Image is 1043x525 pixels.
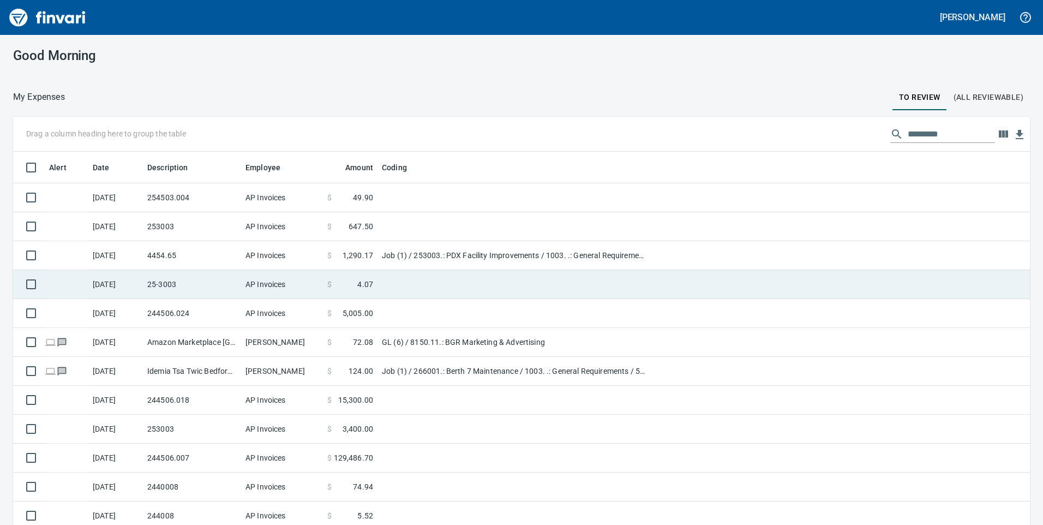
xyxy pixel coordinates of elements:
[93,161,110,174] span: Date
[937,9,1008,26] button: [PERSON_NAME]
[241,473,323,502] td: AP Invoices
[327,221,332,232] span: $
[88,386,143,415] td: [DATE]
[343,423,373,434] span: 3,400.00
[343,250,373,261] span: 1,290.17
[241,328,323,357] td: [PERSON_NAME]
[88,357,143,386] td: [DATE]
[143,473,241,502] td: 2440008
[241,299,323,328] td: AP Invoices
[382,161,407,174] span: Coding
[56,338,68,345] span: Has messages
[331,161,373,174] span: Amount
[49,161,67,174] span: Alert
[88,270,143,299] td: [DATE]
[88,212,143,241] td: [DATE]
[353,481,373,492] span: 74.94
[995,126,1011,142] button: Choose columns to display
[143,183,241,212] td: 254503.004
[143,241,241,270] td: 4454.65
[147,161,188,174] span: Description
[56,367,68,374] span: Has messages
[327,366,332,377] span: $
[241,415,323,444] td: AP Invoices
[143,299,241,328] td: 244506.024
[327,510,332,521] span: $
[349,221,373,232] span: 647.50
[13,91,65,104] nav: breadcrumb
[954,91,1023,104] span: (All Reviewable)
[143,270,241,299] td: 25-3003
[327,423,332,434] span: $
[143,444,241,473] td: 244506.007
[143,212,241,241] td: 253003
[88,473,143,502] td: [DATE]
[88,328,143,357] td: [DATE]
[241,183,323,212] td: AP Invoices
[241,386,323,415] td: AP Invoices
[13,91,65,104] p: My Expenses
[377,328,650,357] td: GL (6) / 8150.11.: BGR Marketing & Advertising
[147,161,202,174] span: Description
[13,48,334,63] h3: Good Morning
[382,161,421,174] span: Coding
[88,415,143,444] td: [DATE]
[26,128,186,139] p: Drag a column heading here to group the table
[334,452,374,463] span: 129,486.70
[88,444,143,473] td: [DATE]
[241,357,323,386] td: [PERSON_NAME]
[45,338,56,345] span: Online transaction
[88,299,143,328] td: [DATE]
[245,161,280,174] span: Employee
[338,395,373,405] span: 15,300.00
[143,357,241,386] td: Idemia Tsa Twic Bedford [GEOGRAPHIC_DATA]
[143,386,241,415] td: 244506.018
[327,250,332,261] span: $
[241,241,323,270] td: AP Invoices
[241,270,323,299] td: AP Invoices
[241,212,323,241] td: AP Invoices
[377,357,650,386] td: Job (1) / 266001.: Berth 7 Maintenance / 1003. .: General Requirements / 5: Other
[353,192,373,203] span: 49.90
[88,241,143,270] td: [DATE]
[7,4,88,31] img: Finvari
[327,308,332,319] span: $
[343,308,373,319] span: 5,005.00
[45,367,56,374] span: Online transaction
[349,366,373,377] span: 124.00
[143,415,241,444] td: 253003
[49,161,81,174] span: Alert
[327,337,332,348] span: $
[327,395,332,405] span: $
[357,279,373,290] span: 4.07
[327,452,332,463] span: $
[899,91,940,104] span: To Review
[377,241,650,270] td: Job (1) / 253003.: PDX Facility Improvements / 1003. .: General Requirements / 5: Other
[88,183,143,212] td: [DATE]
[93,161,124,174] span: Date
[357,510,373,521] span: 5.52
[327,279,332,290] span: $
[327,192,332,203] span: $
[353,337,373,348] span: 72.08
[327,481,332,492] span: $
[241,444,323,473] td: AP Invoices
[345,161,373,174] span: Amount
[1011,127,1028,143] button: Download table
[245,161,295,174] span: Employee
[940,11,1005,23] h5: [PERSON_NAME]
[143,328,241,357] td: Amazon Marketplace [GEOGRAPHIC_DATA] [GEOGRAPHIC_DATA]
